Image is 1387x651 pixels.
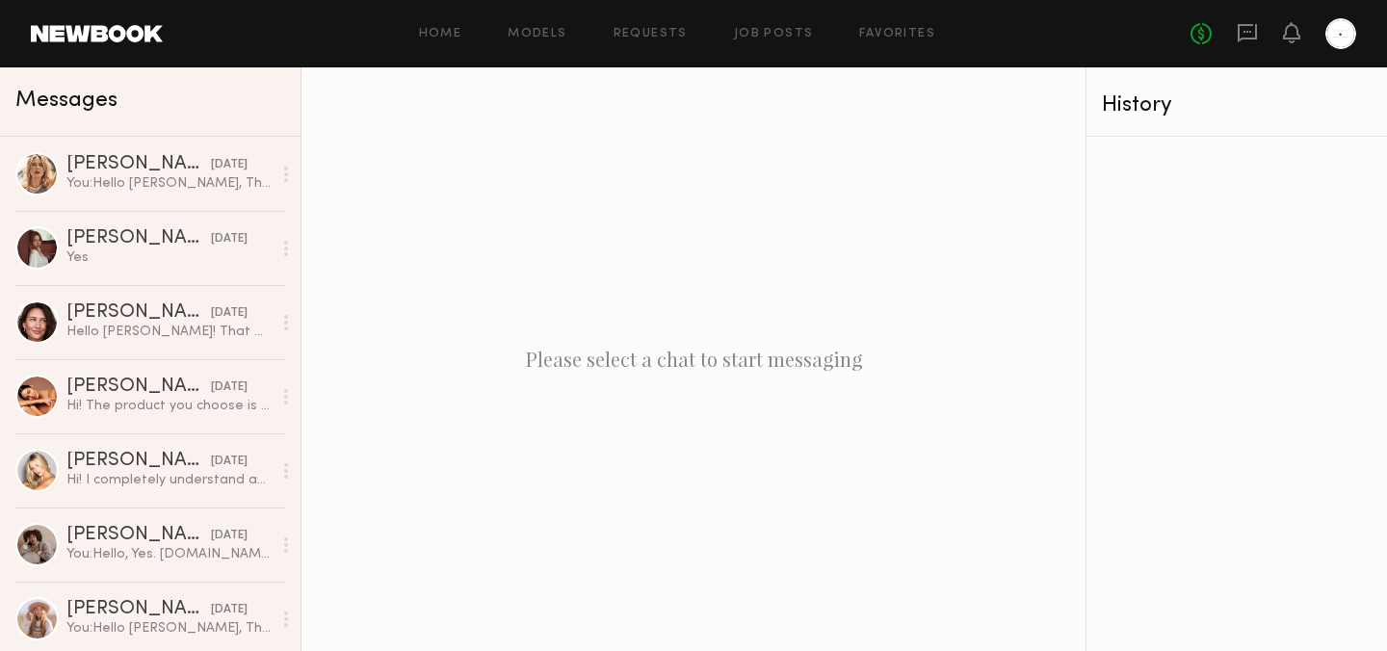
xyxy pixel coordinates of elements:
div: Hello [PERSON_NAME]! That would be lovely! :) thank you. Do you already have a creative brief? Sc... [66,323,272,341]
div: [DATE] [211,378,248,397]
div: [PERSON_NAME] [66,526,211,545]
a: Job Posts [734,28,814,40]
span: Messages [15,90,118,112]
div: [PERSON_NAME] [66,155,211,174]
div: [PERSON_NAME] [66,303,211,323]
div: Hi! The product you choose is fine, I like all the products in general, no problem! [66,397,272,415]
div: Hi! I completely understand about the limited quantities. Since I typically reserve collaboration... [66,471,272,489]
div: [DATE] [211,304,248,323]
div: History [1102,94,1372,117]
div: [PERSON_NAME] [66,600,211,619]
a: Models [508,28,566,40]
a: Favorites [859,28,935,40]
div: [DATE] [211,230,248,248]
a: Requests [614,28,688,40]
div: [DATE] [211,453,248,471]
div: Yes [66,248,272,267]
div: You: Hello [PERSON_NAME], Thank you very much for your kind response. We would be delighted to pr... [66,619,272,638]
div: [PERSON_NAME] [66,378,211,397]
div: [DATE] [211,527,248,545]
div: You: Hello [PERSON_NAME], Thank you so much for your message. We’re truly excited to collaborate ... [66,174,272,193]
div: Please select a chat to start messaging [301,67,1086,651]
div: You: Hello, Yes. [DOMAIN_NAME] Thank you [66,545,272,563]
div: [PERSON_NAME] [66,452,211,471]
div: [PERSON_NAME] [66,229,211,248]
div: [DATE] [211,156,248,174]
a: Home [419,28,462,40]
div: [DATE] [211,601,248,619]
